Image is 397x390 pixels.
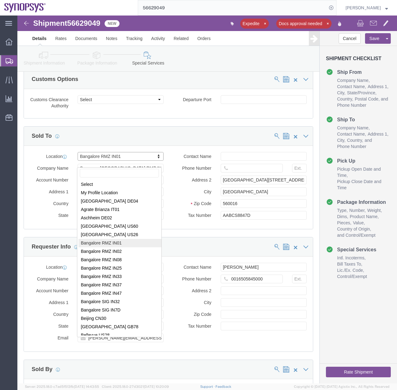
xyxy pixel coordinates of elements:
[102,385,169,388] span: Client: 2025.18.0-27d3021
[215,385,231,388] a: Feedback
[144,385,169,388] span: [DATE] 10:20:09
[345,4,381,11] span: Zach Anderson
[294,384,390,389] span: Copyright © [DATE]-[DATE] Agistix Inc., All Rights Reserved
[17,16,397,383] iframe: FS Legacy Container
[200,385,216,388] a: Support
[74,385,99,388] span: [DATE] 14:43:55
[345,4,388,11] button: [PERSON_NAME]
[138,0,327,15] input: Search for shipment number, reference number
[25,385,99,388] span: Server: 2025.18.0-c7ad5f513fb
[4,3,46,12] img: logo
